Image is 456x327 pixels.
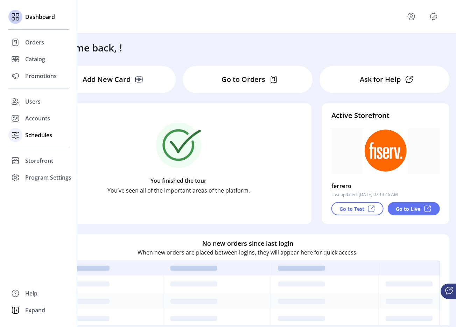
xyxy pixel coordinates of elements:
h6: No new orders since last login [202,239,293,248]
span: Dashboard [25,13,55,21]
p: When new orders are placed between logins, they will appear here for quick access. [138,248,358,257]
p: You finished the tour [150,176,206,185]
h3: Welcome back, ! [46,40,122,55]
p: ferrero [331,180,352,192]
span: Schedules [25,131,52,139]
p: Go to Live [396,205,420,213]
span: Program Settings [25,173,71,182]
p: You’ve seen all of the important areas of the platform. [107,186,250,195]
p: Go to Orders [222,74,265,85]
p: Ask for Help [360,74,401,85]
span: Users [25,97,41,106]
p: Add New Card [83,74,131,85]
p: Go to Test [339,205,364,213]
span: Storefront [25,156,53,165]
span: Help [25,289,37,298]
button: Publisher Panel [428,11,439,22]
span: Expand [25,306,45,314]
span: Promotions [25,72,57,80]
span: Accounts [25,114,50,123]
p: Last updated: [DATE] 07:13:46 AM [331,192,398,198]
h4: Active Storefront [331,110,440,121]
span: Catalog [25,55,45,63]
span: Orders [25,38,44,47]
button: menu [397,8,428,25]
